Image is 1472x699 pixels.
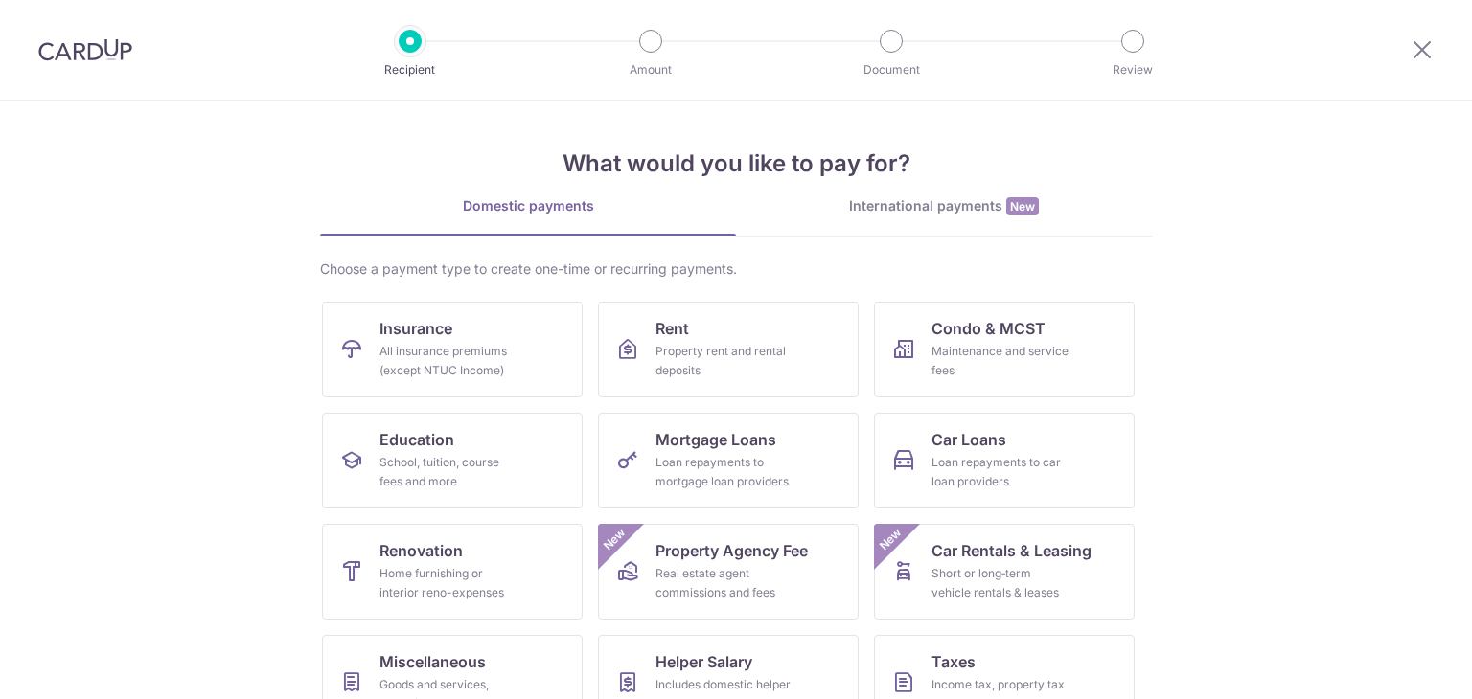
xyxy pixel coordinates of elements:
[931,564,1069,602] div: Short or long‑term vehicle rentals & leases
[655,342,793,380] div: Property rent and rental deposits
[598,524,859,620] a: Property Agency FeeReal estate agent commissions and feesNew
[655,539,808,562] span: Property Agency Fee
[379,539,463,562] span: Renovation
[655,317,689,340] span: Rent
[320,196,736,215] div: Domestic payments
[931,317,1046,340] span: Condo & MCST
[379,650,486,673] span: Miscellaneous
[38,38,132,61] img: CardUp
[931,539,1092,562] span: Car Rentals & Leasing
[655,650,752,673] span: Helper Salary
[655,453,793,491] div: Loan repayments to mortgage loan providers
[875,524,907,555] span: New
[339,60,481,79] p: Recipient
[1349,642,1453,689] iframe: Opens a widget where you can find more information
[320,147,1152,181] h4: What would you like to pay for?
[874,302,1135,397] a: Condo & MCSTMaintenance and service fees
[1062,60,1204,79] p: Review
[379,564,517,602] div: Home furnishing or interior reno-expenses
[322,413,583,508] a: EducationSchool, tuition, course fees and more
[379,453,517,491] div: School, tuition, course fees and more
[874,524,1135,620] a: Car Rentals & LeasingShort or long‑term vehicle rentals & leasesNew
[874,413,1135,508] a: Car LoansLoan repayments to car loan providers
[736,196,1152,216] div: International payments
[931,650,976,673] span: Taxes
[322,524,583,620] a: RenovationHome furnishing or interior reno-expenses
[655,564,793,602] div: Real estate agent commissions and fees
[655,428,776,451] span: Mortgage Loans
[599,524,631,555] span: New
[931,428,1006,451] span: Car Loans
[379,342,517,380] div: All insurance premiums (except NTUC Income)
[1006,197,1039,215] span: New
[931,453,1069,491] div: Loan repayments to car loan providers
[322,302,583,397] a: InsuranceAll insurance premiums (except NTUC Income)
[931,342,1069,380] div: Maintenance and service fees
[820,60,962,79] p: Document
[320,259,1152,279] div: Choose a payment type to create one-time or recurring payments.
[379,317,452,340] span: Insurance
[580,60,722,79] p: Amount
[598,302,859,397] a: RentProperty rent and rental deposits
[379,428,454,451] span: Education
[598,413,859,508] a: Mortgage LoansLoan repayments to mortgage loan providers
